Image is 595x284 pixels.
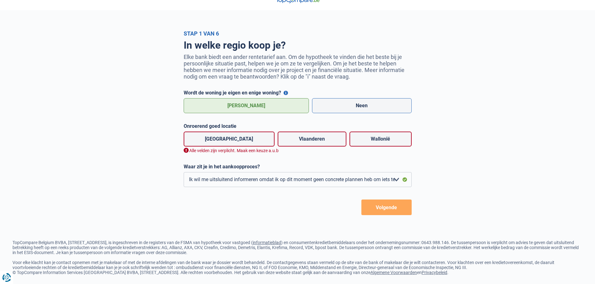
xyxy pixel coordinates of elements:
a: Privacybeleid [422,270,447,275]
button: Volgende [361,200,412,215]
label: Waar zit je in het aankoopproces? [184,164,412,170]
h1: In welke regio koop je? [184,39,412,51]
label: Neen [312,98,412,113]
label: Vlaanderen [278,132,346,147]
label: Onroerend goed locatie [184,123,412,129]
button: Wordt de woning je eigen en enige woning? [284,91,288,95]
p: Elke bank biedt een ander rentetarief aan. Om de hypotheek te vinden die het beste bij je persoon... [184,54,412,80]
label: [GEOGRAPHIC_DATA] [184,132,275,147]
div: Alle velden zijn verplicht. Maak een keuze a.u.b [184,148,412,154]
label: Wallonië [350,132,412,147]
div: Stap 1 van 6 [184,30,412,37]
label: Wordt de woning je eigen en enige woning? [184,90,412,96]
a: informatieblad [253,240,281,245]
a: Algemene Voorwaarden [370,270,417,275]
label: [PERSON_NAME] [184,98,309,113]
